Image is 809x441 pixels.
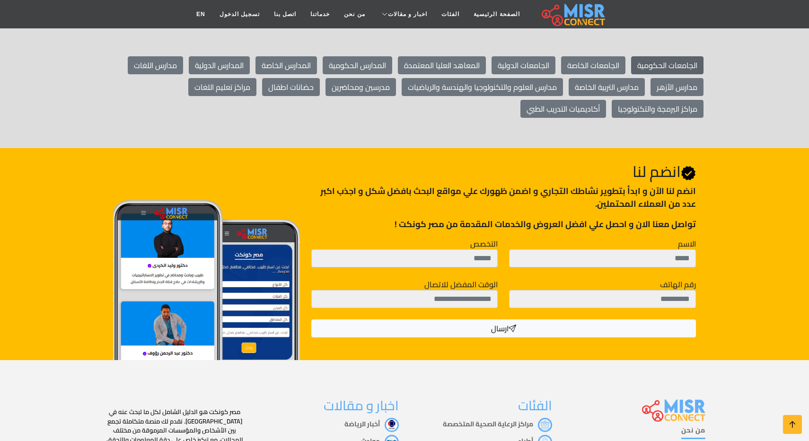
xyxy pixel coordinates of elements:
[337,5,372,23] a: من نحن
[388,10,428,18] span: اخبار و مقالات
[311,185,696,210] p: انضم لنا اﻵن و ابدأ بتطوير نشاطك التجاري و اضمن ظهورك علي مواقع البحث بافضل شكل و اجذب اكبر عدد م...
[311,319,696,337] button: ارسال
[257,398,399,414] h3: اخبار و مقالات
[470,238,498,249] label: التخصص
[128,56,183,74] a: مدارس اللغات
[660,279,696,290] label: رقم الهاتف
[267,5,303,23] a: اتصل بنا
[561,56,625,74] a: الجامعات الخاصة
[538,418,552,432] img: مراكز الرعاية الصحية المتخصصة
[189,5,212,23] a: EN
[262,78,320,96] a: حضانات اطفال
[344,418,399,430] a: أخبار الرياضة
[434,5,466,23] a: الفئات
[651,78,703,96] a: مدارس الأزهر
[325,78,396,96] a: مدرسين ومحاضرين
[255,56,317,74] a: المدارس الخاصة
[410,398,552,414] h3: الفئات
[311,162,696,181] h2: انضم لنا
[311,218,696,230] p: تواصل معنا الان و احصل علي افضل العروض والخدمات المقدمة من مصر كونكت !
[678,238,696,249] label: الاسم
[385,418,399,432] img: أخبار الرياضة
[681,166,696,181] svg: Verified account
[443,418,552,430] a: مراكز الرعاية الصحية المتخصصة
[113,200,300,375] img: Join Misr Connect
[569,78,645,96] a: مدارس التربية الخاصة
[466,5,527,23] a: الصفحة الرئيسية
[189,56,250,74] a: المدارس الدولية
[323,56,392,74] a: المدارس الحكومية
[612,100,703,118] a: مراكز البرمجة والتكنولوجيا
[188,78,256,96] a: مراكز تعليم اللغات
[492,56,555,74] a: الجامعات الدولية
[303,5,337,23] a: خدماتنا
[642,398,705,422] img: main.misr_connect
[398,56,486,74] a: المعاهد العليا المعتمدة
[372,5,435,23] a: اخبار و مقالات
[402,78,563,96] a: مدارس العلوم والتكنولوجيا والهندسة والرياضيات
[424,279,498,290] label: الوقت المفضل للاتصال
[542,2,605,26] img: main.misr_connect
[681,425,705,439] a: من نحن
[520,100,606,118] a: أكاديميات التدريب الطبي
[631,56,703,74] a: الجامعات الحكومية
[212,5,267,23] a: تسجيل الدخول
